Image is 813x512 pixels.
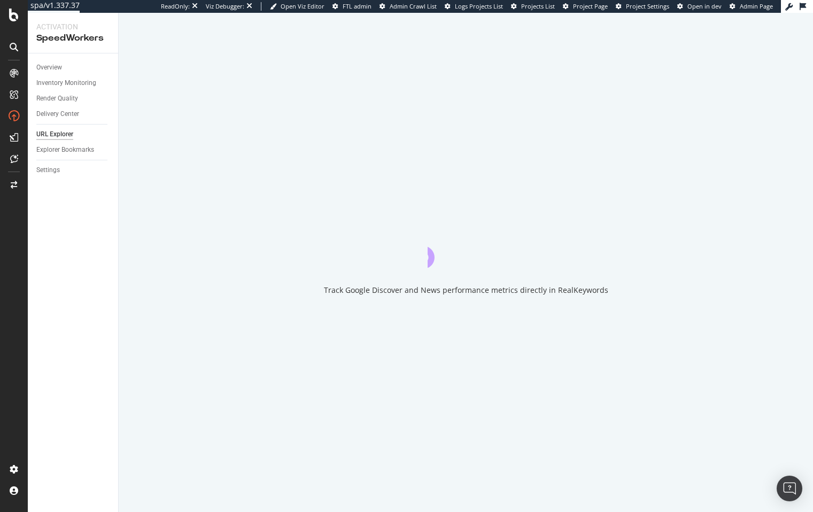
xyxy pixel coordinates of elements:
a: Open Viz Editor [270,2,324,11]
div: Viz Debugger: [206,2,244,11]
a: FTL admin [332,2,371,11]
div: Open Intercom Messenger [777,476,802,501]
a: Settings [36,165,111,176]
span: Open in dev [687,2,722,10]
span: Project Settings [626,2,669,10]
a: Render Quality [36,93,111,104]
span: FTL admin [343,2,371,10]
a: Project Page [563,2,608,11]
div: Delivery Center [36,108,79,120]
a: Inventory Monitoring [36,77,111,89]
div: Inventory Monitoring [36,77,96,89]
a: Projects List [511,2,555,11]
div: URL Explorer [36,129,73,140]
a: Explorer Bookmarks [36,144,111,156]
span: Admin Crawl List [390,2,437,10]
div: Activation [36,21,110,32]
a: URL Explorer [36,129,111,140]
a: Logs Projects List [445,2,503,11]
span: Projects List [521,2,555,10]
div: Render Quality [36,93,78,104]
a: Project Settings [616,2,669,11]
a: Delivery Center [36,108,111,120]
div: Settings [36,165,60,176]
span: Logs Projects List [455,2,503,10]
span: Admin Page [740,2,773,10]
div: Explorer Bookmarks [36,144,94,156]
div: animation [428,229,505,268]
a: Admin Page [730,2,773,11]
div: Overview [36,62,62,73]
div: Track Google Discover and News performance metrics directly in RealKeywords [324,285,608,296]
span: Project Page [573,2,608,10]
div: SpeedWorkers [36,32,110,44]
span: Open Viz Editor [281,2,324,10]
a: Admin Crawl List [380,2,437,11]
div: ReadOnly: [161,2,190,11]
a: Open in dev [677,2,722,11]
a: Overview [36,62,111,73]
